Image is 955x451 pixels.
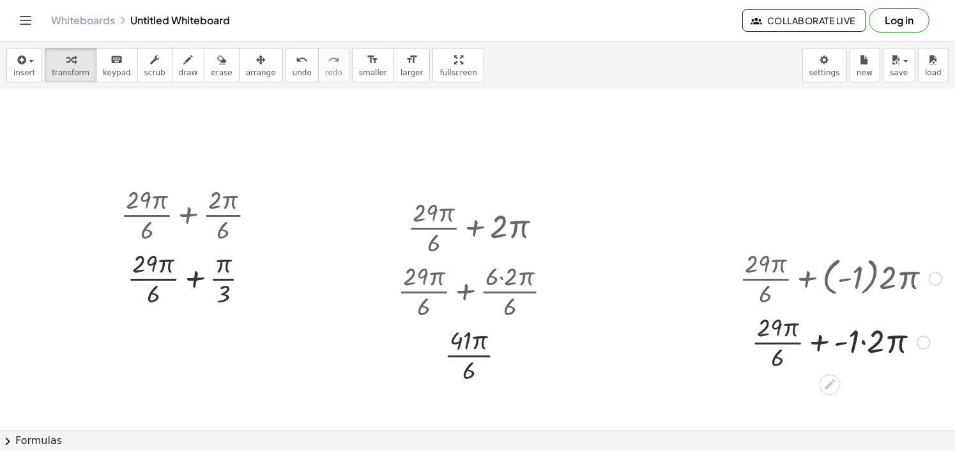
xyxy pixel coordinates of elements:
[925,68,942,77] span: load
[367,52,379,68] i: format_size
[325,68,342,77] span: redo
[393,48,430,82] button: format_sizelarger
[869,8,929,33] button: Log in
[359,68,387,77] span: smaller
[352,48,394,82] button: format_sizesmaller
[820,374,840,395] div: Edit math
[111,52,123,68] i: keyboard
[103,68,131,77] span: keypad
[179,68,198,77] span: draw
[857,68,873,77] span: new
[742,9,866,32] button: Collaborate Live
[96,48,138,82] button: keyboardkeypad
[52,68,89,77] span: transform
[137,48,172,82] button: scrub
[890,68,908,77] span: save
[6,48,42,82] button: insert
[296,52,308,68] i: undo
[144,68,165,77] span: scrub
[401,68,423,77] span: larger
[328,52,340,68] i: redo
[15,10,36,31] button: Toggle navigation
[406,52,418,68] i: format_size
[13,68,35,77] span: insert
[239,48,283,82] button: arrange
[51,14,115,27] a: Whiteboards
[883,48,915,82] button: save
[246,68,276,77] span: arrange
[318,48,349,82] button: redoredo
[439,68,477,77] span: fullscreen
[432,48,484,82] button: fullscreen
[45,48,96,82] button: transform
[293,68,312,77] span: undo
[172,48,205,82] button: draw
[850,48,880,82] button: new
[753,15,855,26] span: Collaborate Live
[211,68,232,77] span: erase
[802,48,847,82] button: settings
[204,48,239,82] button: erase
[286,48,319,82] button: undoundo
[918,48,949,82] button: load
[809,68,840,77] span: settings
